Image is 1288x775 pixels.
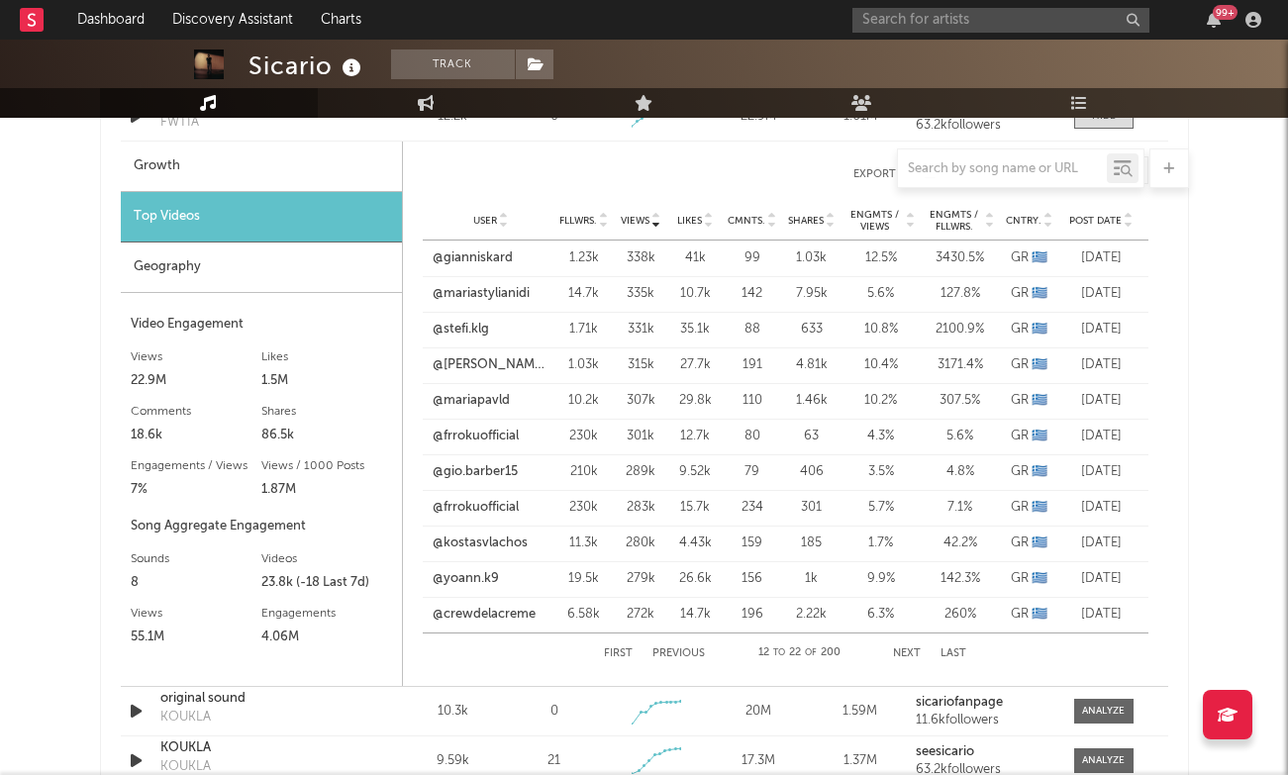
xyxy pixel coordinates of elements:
div: 7.1 % [926,498,995,518]
div: 41k [673,248,718,268]
span: 🇬🇷 [1032,608,1047,621]
div: 289k [619,462,663,482]
a: @mariapavld [433,391,510,411]
div: 10.2 % [846,391,916,411]
div: GR [1005,427,1054,446]
div: Engagements [261,602,392,626]
div: GR [1005,498,1054,518]
div: 1k [787,569,837,589]
div: 19.5k [559,569,609,589]
span: Likes [677,215,702,227]
div: 159 [728,533,777,553]
div: Growth [121,142,402,192]
div: 55.1M [131,626,261,649]
div: 5.6 % [846,284,916,304]
div: [DATE] [1064,498,1139,518]
div: 99 + [1213,5,1238,20]
span: Engmts / Views [846,209,904,233]
div: 22.9M [131,369,261,393]
div: 307k [619,391,663,411]
div: FWTIA [160,113,199,133]
span: 🇬🇷 [1032,572,1047,585]
div: Views [131,345,261,369]
div: KOUKLA [160,738,367,758]
div: 191 [728,355,777,375]
div: Views / 1000 Posts [261,454,392,478]
div: 338k [619,248,663,268]
div: [DATE] [1064,391,1139,411]
div: 280k [619,533,663,553]
span: User [473,215,497,227]
a: original sound [160,689,367,709]
div: 335k [619,284,663,304]
div: 12.5 % [846,248,916,268]
div: Sicario [248,49,366,82]
div: GR [1005,355,1054,375]
div: 11.6k followers [916,714,1053,727]
div: Comments [131,400,261,424]
div: Engagements / Views [131,454,261,478]
a: sicariofanpage [916,696,1053,710]
div: 7.95k [787,284,837,304]
div: 35.1k [673,320,718,339]
div: 6.3 % [846,605,916,625]
div: 10.2k [559,391,609,411]
div: 42.2 % [926,533,995,553]
span: 🇬🇷 [1032,536,1047,549]
a: @crewdelacreme [433,605,536,625]
div: 331k [619,320,663,339]
div: 15.7k [673,498,718,518]
strong: seesicario [916,745,974,758]
div: 0 [550,702,558,722]
div: 2.22k [787,605,837,625]
span: 🇬🇷 [1032,394,1047,407]
div: 2100.9 % [926,320,995,339]
div: 11.3k [559,533,609,553]
div: Views [131,602,261,626]
div: 27.7k [673,355,718,375]
div: 17.3M [712,751,804,771]
div: 110 [728,391,777,411]
div: 99 [728,248,777,268]
div: 63 [787,427,837,446]
div: 12 22 200 [744,641,853,665]
div: GR [1005,533,1054,553]
div: GR [1005,569,1054,589]
div: 1.5M [261,369,392,393]
div: 1.03k [787,248,837,268]
div: 29.8k [673,391,718,411]
div: 3.5 % [846,462,916,482]
span: Shares [788,215,824,227]
div: [DATE] [1064,284,1139,304]
div: 4.81k [787,355,837,375]
div: 210k [559,462,609,482]
div: 315k [619,355,663,375]
div: 301k [619,427,663,446]
div: 4.06M [261,626,392,649]
div: 1.7 % [846,533,916,553]
div: GR [1005,462,1054,482]
span: 🇬🇷 [1032,287,1047,300]
span: Post Date [1069,215,1122,227]
span: 🇬🇷 [1032,465,1047,478]
div: 4.8 % [926,462,995,482]
div: 230k [559,498,609,518]
div: 10.3k [407,702,499,722]
div: 6.58k [559,605,609,625]
span: 🇬🇷 [1032,251,1047,264]
div: 8 [131,571,261,595]
a: @[PERSON_NAME].spam.acc.4 [433,355,549,375]
div: 21 [547,751,560,771]
a: @stefi.klg [433,320,489,339]
div: [DATE] [1064,427,1139,446]
div: 20M [712,702,804,722]
div: 4.3 % [846,427,916,446]
a: @kostasvlachos [433,533,528,553]
span: Views [621,215,649,227]
div: Geography [121,242,402,293]
button: Next [893,648,921,659]
div: [DATE] [1064,355,1139,375]
div: 307.5 % [926,391,995,411]
input: Search by song name or URL [898,161,1107,177]
div: 10.4 % [846,355,916,375]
